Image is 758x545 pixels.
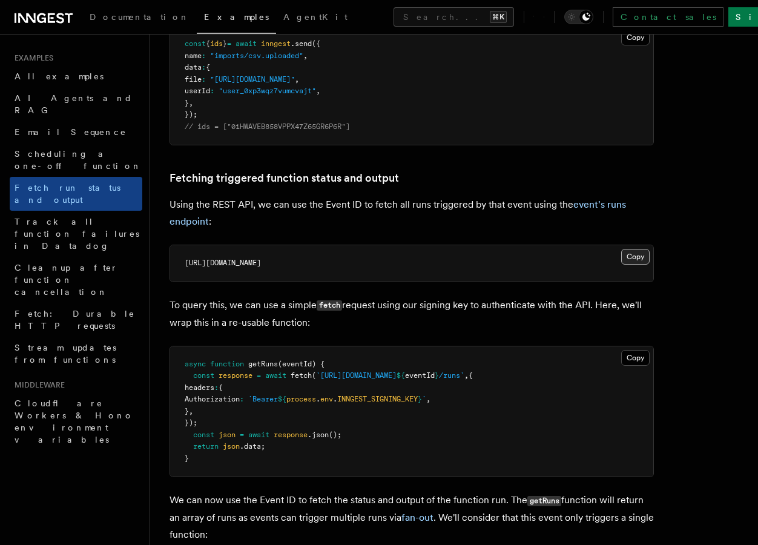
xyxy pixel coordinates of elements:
span: Examples [204,12,269,22]
span: = [227,39,231,48]
span: Cleanup after function cancellation [15,263,118,297]
button: Toggle dark mode [564,10,593,24]
span: , [189,99,193,107]
span: = [257,371,261,380]
a: Contact sales [613,7,723,27]
p: To query this, we can use a simple request using our signing key to authenticate with the API. He... [170,297,654,331]
span: getRuns [248,360,278,368]
span: } [435,371,439,380]
span: } [185,407,189,415]
span: (eventId) { [278,360,325,368]
span: [URL][DOMAIN_NAME] [185,259,261,267]
a: Cloudflare Workers & Hono environment variables [10,392,142,451]
span: userId [185,87,210,95]
span: json [223,442,240,451]
span: { [469,371,473,380]
span: ` [422,395,426,403]
span: = [240,431,244,439]
span: . [333,395,337,403]
span: Examples [10,53,53,63]
span: inngest [261,39,291,48]
span: }); [185,110,197,119]
span: Fetch run status and output [15,183,120,205]
span: } [223,39,227,48]
span: (); [329,431,341,439]
span: : [210,87,214,95]
a: AI Agents and RAG [10,87,142,121]
span: AI Agents and RAG [15,93,133,115]
span: response [274,431,308,439]
span: file [185,75,202,84]
span: "[URL][DOMAIN_NAME]" [210,75,295,84]
span: { [219,383,223,392]
span: Cloudflare Workers & Hono environment variables [15,398,134,444]
a: Fetch: Durable HTTP requests [10,303,142,337]
span: Stream updates from functions [15,343,116,365]
span: "imports/csv.uploaded" [210,51,303,60]
span: , [189,407,193,415]
a: Fetching triggered function status and output [170,170,399,187]
span: headers [185,383,214,392]
span: : [202,51,206,60]
span: fetch [291,371,312,380]
span: Email Sequence [15,127,127,137]
span: await [236,39,257,48]
span: Middleware [10,380,65,390]
span: process [286,395,316,403]
span: eventId [405,371,435,380]
kbd: ⌘K [490,11,507,23]
button: Copy [621,30,650,45]
span: : [202,63,206,71]
a: Documentation [82,4,197,33]
span: } [185,99,189,107]
a: All examples [10,65,142,87]
span: data [185,63,202,71]
span: Scheduling a one-off function [15,149,142,171]
span: , [295,75,299,84]
span: json [219,431,236,439]
span: Track all function failures in Datadog [15,217,139,251]
span: , [426,395,430,403]
span: , [316,87,320,95]
span: ${ [278,395,286,403]
span: Documentation [90,12,189,22]
span: // ids = ["01HWAVEB858VPPX47Z65GR6P6R"] [185,122,350,131]
a: Track all function failures in Datadog [10,211,142,257]
span: env [320,395,333,403]
span: `Bearer [248,395,278,403]
span: response [219,371,252,380]
span: AgentKit [283,12,348,22]
span: INNGEST_SIGNING_KEY [337,395,418,403]
p: We can now use the Event ID to fetch the status and output of the function run. The function will... [170,492,654,543]
span: const [193,371,214,380]
a: Email Sequence [10,121,142,143]
span: .json [308,431,329,439]
span: .data; [240,442,265,451]
span: }); [185,418,197,427]
a: Scheduling a one-off function [10,143,142,177]
a: Fetch run status and output [10,177,142,211]
a: Stream updates from functions [10,337,142,371]
span: Fetch: Durable HTTP requests [15,309,135,331]
span: .send [291,39,312,48]
span: : [240,395,244,403]
span: : [214,383,219,392]
span: return [193,442,219,451]
span: `[URL][DOMAIN_NAME] [316,371,397,380]
span: } [418,395,422,403]
span: ({ [312,39,320,48]
a: Cleanup after function cancellation [10,257,142,303]
span: ( [312,371,316,380]
span: await [265,371,286,380]
span: name [185,51,202,60]
span: Authorization [185,395,240,403]
span: const [193,431,214,439]
a: AgentKit [276,4,355,33]
button: Copy [621,249,650,265]
span: , [464,371,469,380]
a: fan-out [401,512,433,523]
span: : [202,75,206,84]
span: . [316,395,320,403]
span: All examples [15,71,104,81]
span: await [248,431,269,439]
